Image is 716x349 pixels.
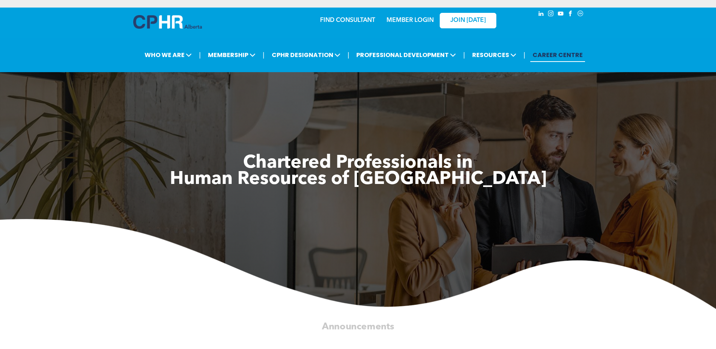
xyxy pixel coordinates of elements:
a: instagram [547,9,555,20]
span: RESOURCES [470,48,519,62]
a: youtube [557,9,565,20]
a: linkedin [537,9,545,20]
span: WHO WE ARE [142,48,194,62]
li: | [463,47,465,63]
a: MEMBER LOGIN [386,17,434,23]
span: Chartered Professionals in [243,154,473,172]
span: PROFESSIONAL DEVELOPMENT [354,48,458,62]
span: Announcements [322,322,394,331]
span: JOIN [DATE] [450,17,486,24]
li: | [524,47,525,63]
li: | [348,47,350,63]
img: A blue and white logo for cp alberta [133,15,202,29]
a: JOIN [DATE] [440,13,496,28]
span: MEMBERSHIP [206,48,258,62]
span: Human Resources of [GEOGRAPHIC_DATA] [170,170,547,188]
span: CPHR DESIGNATION [269,48,343,62]
a: Social network [576,9,585,20]
li: | [263,47,265,63]
a: FIND CONSULTANT [320,17,375,23]
li: | [199,47,201,63]
a: CAREER CENTRE [530,48,585,62]
a: facebook [567,9,575,20]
